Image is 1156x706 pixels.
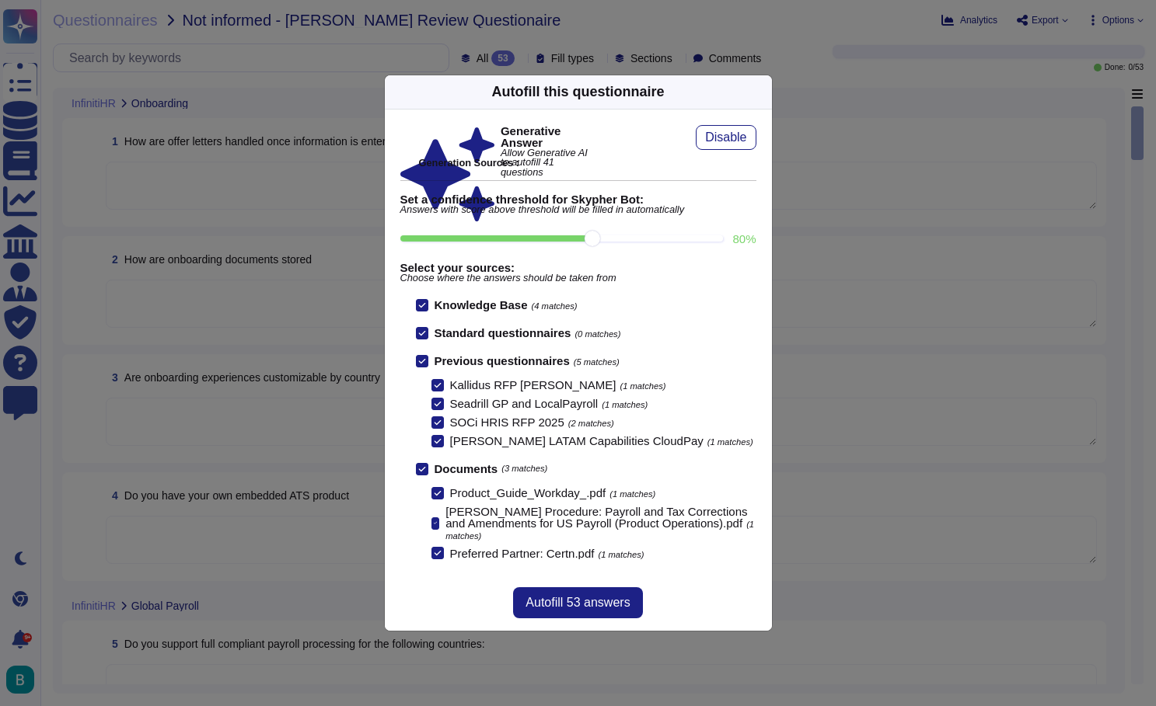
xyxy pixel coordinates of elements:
span: (4 matches) [532,301,578,311]
span: (3 matches) [501,464,547,473]
span: SOCi HRIS RFP 2025 [450,416,564,429]
label: 80 % [732,233,756,245]
b: Generative Answer [501,125,595,148]
span: Kallidus RFP [PERSON_NAME] [450,378,616,391]
b: Standard questionnaires [435,326,571,339]
span: Autofill 53 answers [526,596,630,609]
button: Autofill 53 answers [513,587,642,618]
span: Seadrill GP and LocalPayroll [450,397,599,410]
b: Previous questionnaires [435,354,570,367]
b: Generation Sources : [419,157,519,169]
span: Choose where the answers should be taken from [400,273,756,283]
b: Set a confidence threshold for Skypher Bot: [400,193,756,205]
span: (1 matches) [602,400,648,409]
span: Product_Guide_Workday_.pdf [450,486,606,499]
div: Autofill this questionnaire [491,82,664,103]
b: Documents [435,463,498,475]
span: (5 matches) [574,357,620,367]
span: Disable [705,131,746,144]
span: [PERSON_NAME] LATAM Capabilities CloudPay [450,434,704,447]
b: Select your sources: [400,262,756,273]
span: (0 matches) [575,329,620,339]
span: (1 matches) [598,550,644,559]
span: Answers with score above threshold will be filled in automatically [400,205,756,215]
span: [PERSON_NAME] Procedure: Payroll and Tax Corrections and Amendments for US Payroll (Product Opera... [445,505,747,530]
button: Disable [696,125,756,150]
span: (2 matches) [568,419,614,428]
span: Allow Generative AI to autofill 41 questions [501,148,595,178]
span: (1 matches) [707,437,753,447]
span: Preferred Partner: Certn.pdf [450,547,595,560]
span: (1 matches) [620,381,665,391]
b: Knowledge Base [435,298,528,311]
span: (1 matches) [609,489,655,499]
